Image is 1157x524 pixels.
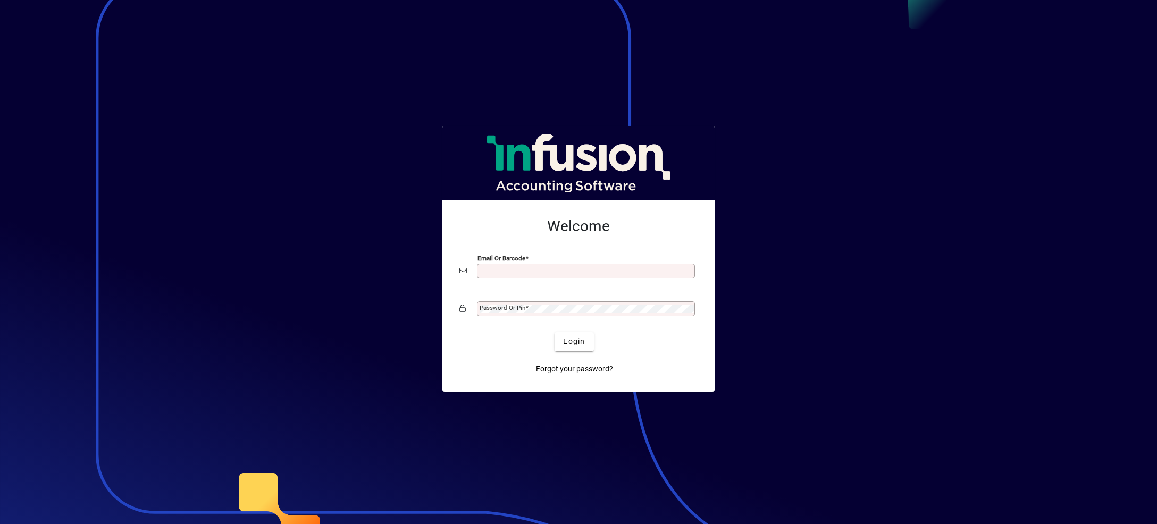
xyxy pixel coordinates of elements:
[555,332,593,351] button: Login
[480,304,525,311] mat-label: Password or Pin
[459,217,698,235] h2: Welcome
[477,254,525,261] mat-label: Email or Barcode
[532,360,617,379] a: Forgot your password?
[536,364,613,375] span: Forgot your password?
[563,336,585,347] span: Login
